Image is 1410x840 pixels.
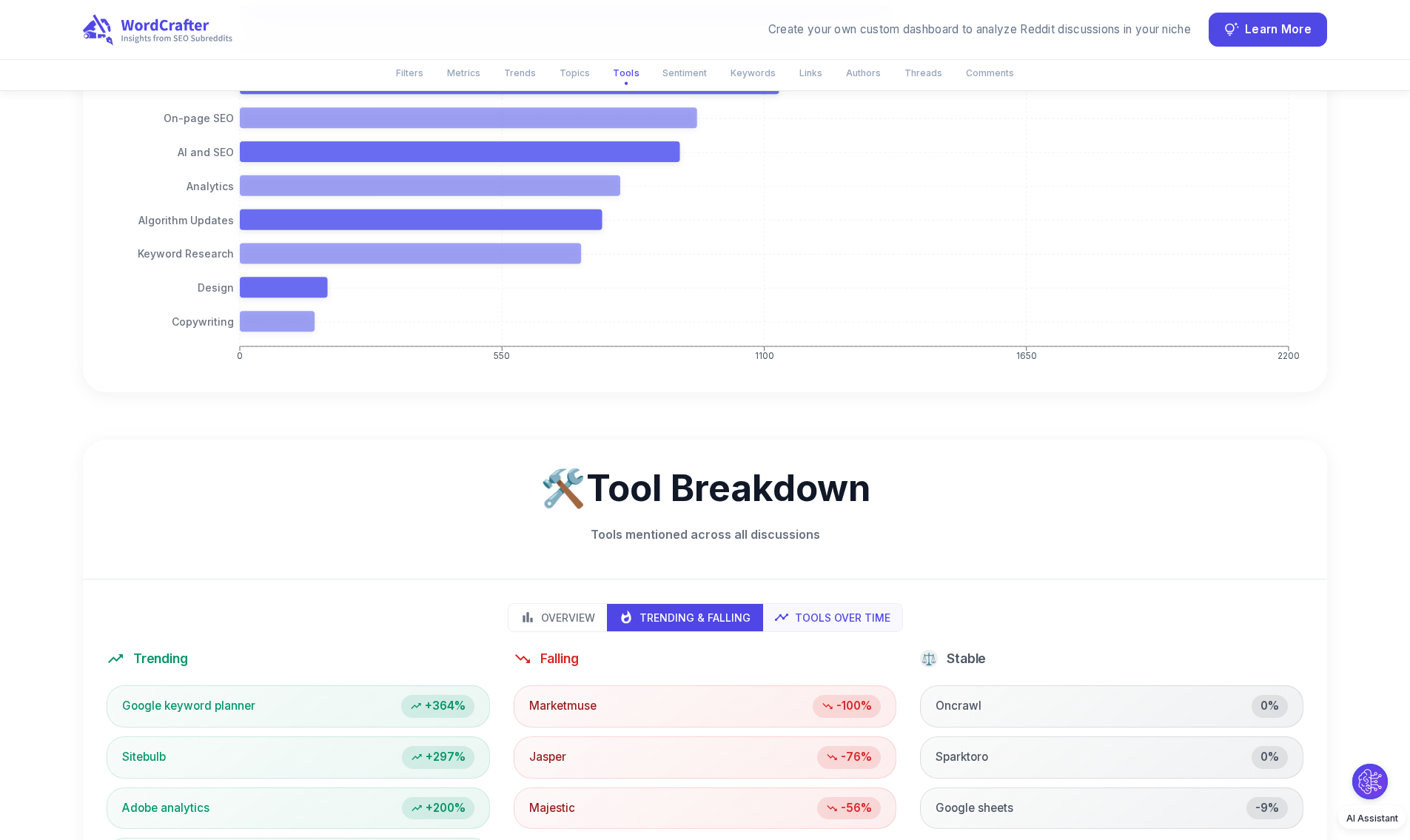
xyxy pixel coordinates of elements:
tspan: 1100 [755,349,774,360]
tspan: 0 [237,349,243,360]
button: Threads [896,61,951,85]
div: 📈 Sitebulb is 297% more popular than before! Imagine if normally 10 people talked about this tool... [107,736,490,779]
tspan: Copywriting [172,315,234,328]
span: ⚖️ [920,650,938,668]
tspan: Algorithm Updates [138,213,234,226]
div: 📉 Marketmuse is 100% less popular than before. Imagine if normally 10 people talked about this to... [514,685,897,728]
tspan: 1650 [1016,349,1037,360]
p: 0% [1260,749,1279,766]
div: 📉 Jasper is 76% less popular than before. Imagine if normally 10 people talked about this tool ea... [514,736,897,779]
tspan: 2200 [1278,349,1300,360]
div: ⚖️ Google sheets is mostly stable with 9% slightly less mentions. This tool is getting fairly con... [920,787,1303,830]
tspan: Analytics [187,180,234,192]
p: +364% [425,698,466,715]
button: Trends [495,61,545,85]
p: Majestic [529,800,575,817]
button: Comments [957,61,1023,85]
button: Sentiment [654,61,716,85]
button: time series [762,604,902,631]
p: Marketmuse [529,698,597,715]
div: ⚖️ Oncrawl is staying perfectly steady! This tool gets about the same amount of attention every d... [920,685,1303,728]
div: 📉 Majestic is 56% less popular than before. Imagine if normally 10 people talked about this tool ... [514,787,897,830]
p: 0% [1260,698,1279,715]
p: Overview [541,610,595,625]
p: Google sheets [936,800,1013,817]
button: Authors [837,61,890,85]
button: trends view [607,604,763,631]
tspan: On-page SEO [164,112,234,124]
button: Learn More [1209,13,1327,47]
div: ⚖️ Sparktoro is staying perfectly steady! This tool gets about the same amount of attention every... [920,736,1303,779]
tspan: Keyword Research [138,247,234,260]
p: Adobe analytics [122,800,209,817]
p: -56% [841,800,872,817]
p: Sitebulb [122,749,166,766]
p: -9% [1255,800,1279,817]
p: Sparktoro [936,749,988,766]
p: Oncrawl [936,698,981,715]
div: 📈 Google keyword planner is 364% more popular than before! Imagine if normally 10 people talked a... [107,685,490,728]
div: Create your own custom dashboard to analyze Reddit discussions in your niche [768,21,1191,38]
span: AI Assistant [1346,813,1398,824]
button: Metrics [438,61,489,85]
button: Filters [387,61,432,85]
button: Keywords [722,61,785,85]
p: Google keyword planner [122,698,255,715]
h6: Trending [133,650,188,668]
div: 📈 Adobe analytics is 200% more popular than before! Imagine if normally 10 people talked about th... [107,787,490,830]
p: +200% [426,800,466,817]
tspan: 550 [494,349,510,360]
div: display mode [508,603,903,632]
h6: Falling [540,650,579,668]
p: Tools mentioned across all discussions [107,525,1303,543]
button: bar chart [508,604,608,631]
p: +297% [426,749,466,766]
button: Topics [551,61,599,85]
p: Tools Over Time [795,610,890,625]
button: Links [790,61,831,85]
h2: 🛠️ Tool Breakdown [107,463,1303,514]
h6: Stable [947,650,986,668]
p: -100% [836,698,872,715]
span: Learn More [1245,20,1312,40]
p: -76% [841,749,872,766]
button: Tools [604,60,649,86]
tspan: Design [198,281,234,294]
p: Trending & Falling [639,610,751,625]
p: Jasper [529,749,566,766]
tspan: AI and SEO [178,146,234,158]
